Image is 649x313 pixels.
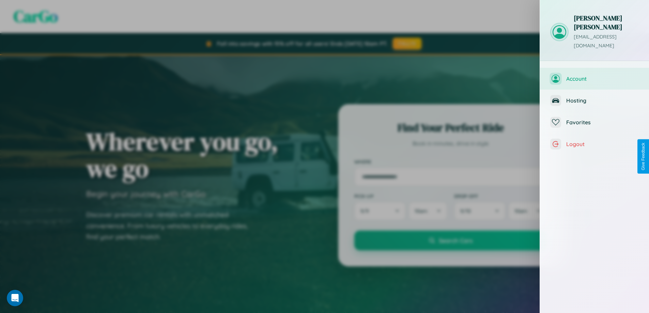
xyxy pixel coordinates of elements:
span: Hosting [566,97,639,104]
button: Logout [540,133,649,155]
button: Account [540,68,649,90]
div: Open Intercom Messenger [7,290,23,306]
button: Hosting [540,90,649,111]
p: [EMAIL_ADDRESS][DOMAIN_NAME] [574,33,639,50]
div: Give Feedback [641,143,646,170]
h3: [PERSON_NAME] [PERSON_NAME] [574,14,639,31]
span: Account [566,75,639,82]
span: Logout [566,141,639,147]
button: Favorites [540,111,649,133]
span: Favorites [566,119,639,126]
